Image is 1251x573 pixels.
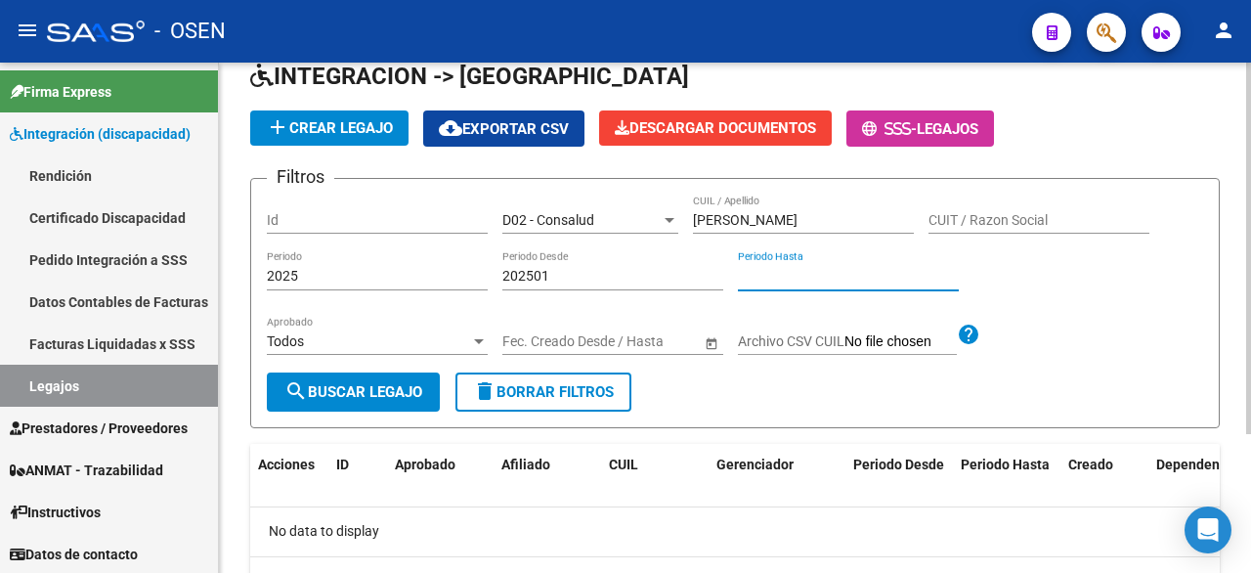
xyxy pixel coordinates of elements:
[16,19,39,42] mat-icon: menu
[387,444,465,508] datatable-header-cell: Aprobado
[423,110,584,147] button: Exportar CSV
[709,444,845,508] datatable-header-cell: Gerenciador
[154,10,226,53] span: - OSEN
[266,115,289,139] mat-icon: add
[1212,19,1235,42] mat-icon: person
[250,63,689,90] span: INTEGRACION -> [GEOGRAPHIC_DATA]
[845,444,953,508] datatable-header-cell: Periodo Desde
[502,333,563,350] input: Start date
[455,373,631,412] button: Borrar Filtros
[258,457,315,472] span: Acciones
[10,544,138,565] span: Datos de contacto
[395,457,455,472] span: Aprobado
[284,379,308,403] mat-icon: search
[846,110,994,147] button: -Legajos
[609,457,638,472] span: CUIL
[953,444,1060,508] datatable-header-cell: Periodo Hasta
[862,120,917,138] span: -
[328,444,387,508] datatable-header-cell: ID
[494,444,601,508] datatable-header-cell: Afiliado
[1068,457,1113,472] span: Creado
[267,333,304,349] span: Todos
[1185,507,1231,553] div: Open Intercom Messenger
[336,457,349,472] span: ID
[701,332,721,353] button: Open calendar
[961,457,1050,472] span: Periodo Hasta
[10,460,163,481] span: ANMAT - Trazabilidad
[599,110,832,146] button: Descargar Documentos
[10,81,111,103] span: Firma Express
[473,383,614,401] span: Borrar Filtros
[917,120,978,138] span: Legajos
[250,110,409,146] button: Crear Legajo
[716,457,794,472] span: Gerenciador
[267,373,440,412] button: Buscar Legajo
[502,212,594,228] span: D02 - Consalud
[1060,444,1148,508] datatable-header-cell: Creado
[10,418,188,439] span: Prestadores / Proveedores
[615,119,816,137] span: Descargar Documentos
[284,383,422,401] span: Buscar Legajo
[266,119,393,137] span: Crear Legajo
[473,379,496,403] mat-icon: delete
[738,333,844,349] span: Archivo CSV CUIL
[1156,457,1238,472] span: Dependencia
[439,120,569,138] span: Exportar CSV
[10,123,191,145] span: Integración (discapacidad)
[957,323,980,346] mat-icon: help
[580,333,675,350] input: End date
[250,507,1220,556] div: No data to display
[439,116,462,140] mat-icon: cloud_download
[267,163,334,191] h3: Filtros
[501,457,550,472] span: Afiliado
[853,457,944,472] span: Periodo Desde
[10,502,101,523] span: Instructivos
[601,444,709,508] datatable-header-cell: CUIL
[844,333,957,351] input: Archivo CSV CUIL
[250,444,328,508] datatable-header-cell: Acciones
